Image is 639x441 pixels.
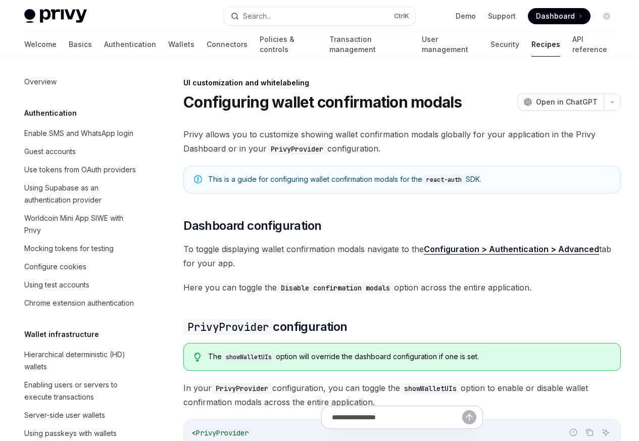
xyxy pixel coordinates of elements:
[531,32,560,57] a: Recipes
[24,279,89,291] div: Using test accounts
[24,409,105,421] div: Server-side user wallets
[24,427,117,439] div: Using passkeys with wallets
[16,73,145,91] a: Overview
[16,276,145,294] a: Using test accounts
[24,297,134,309] div: Chrome extension authentication
[69,32,92,57] a: Basics
[243,10,271,22] div: Search...
[462,410,476,424] button: Send message
[572,32,615,57] a: API reference
[183,319,347,335] span: configuration
[24,328,99,340] h5: Wallet infrastructure
[194,353,201,362] svg: Tip
[456,11,476,21] a: Demo
[183,218,321,234] span: Dashboard configuration
[24,164,136,176] div: Use tokens from OAuth providers
[329,32,409,57] a: Transaction management
[536,97,598,107] span: Open in ChatGPT
[16,124,145,142] a: Enable SMS and WhatsApp login
[24,379,139,403] div: Enabling users or servers to execute transactions
[16,258,145,276] a: Configure cookies
[24,107,77,119] h5: Authentication
[183,127,621,156] span: Privy allows you to customize showing wallet confirmation modals globally for your application in...
[16,209,145,239] a: Worldcoin Mini App SIWE with Privy
[16,406,145,424] a: Server-side user wallets
[24,76,57,88] div: Overview
[536,11,575,21] span: Dashboard
[168,32,194,57] a: Wallets
[104,32,156,57] a: Authentication
[16,346,145,376] a: Hierarchical deterministic (HD) wallets
[267,143,327,155] code: PrivyProvider
[394,12,409,20] span: Ctrl K
[16,294,145,312] a: Chrome extension authentication
[212,383,272,394] code: PrivyProvider
[422,32,479,57] a: User management
[24,9,87,23] img: light logo
[183,93,462,111] h1: Configuring wallet confirmation modals
[24,242,114,255] div: Mocking tokens for testing
[400,383,461,394] code: showWalletUIs
[16,142,145,161] a: Guest accounts
[24,349,139,373] div: Hierarchical deterministic (HD) wallets
[183,280,621,295] span: Here you can toggle the option across the entire application.
[194,175,202,183] svg: Note
[260,32,317,57] a: Policies & controls
[183,381,621,409] span: In your configuration, you can toggle the option to enable or disable wallet confirmation modals ...
[208,352,610,362] div: The option will override the dashboard configuration if one is set.
[528,8,591,24] a: Dashboard
[24,32,57,57] a: Welcome
[222,352,276,362] code: showWalletUIs
[490,32,519,57] a: Security
[207,32,248,57] a: Connectors
[422,175,466,185] code: react-auth
[24,127,133,139] div: Enable SMS and WhatsApp login
[208,174,610,185] div: This is a guide for configuring wallet confirmation modals for the SDK.
[183,319,273,335] code: PrivyProvider
[16,179,145,209] a: Using Supabase as an authentication provider
[517,93,604,111] button: Open in ChatGPT
[24,182,139,206] div: Using Supabase as an authentication provider
[24,261,86,273] div: Configure cookies
[183,242,621,270] span: To toggle displaying wallet confirmation modals navigate to the tab for your app.
[24,145,76,158] div: Guest accounts
[16,161,145,179] a: Use tokens from OAuth providers
[424,244,599,255] a: Configuration > Authentication > Advanced
[16,376,145,406] a: Enabling users or servers to execute transactions
[183,78,621,88] div: UI customization and whitelabeling
[24,212,139,236] div: Worldcoin Mini App SIWE with Privy
[16,239,145,258] a: Mocking tokens for testing
[599,8,615,24] button: Toggle dark mode
[224,7,415,25] button: Search...CtrlK
[332,406,462,428] input: Ask a question...
[488,11,516,21] a: Support
[277,282,394,293] code: Disable confirmation modals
